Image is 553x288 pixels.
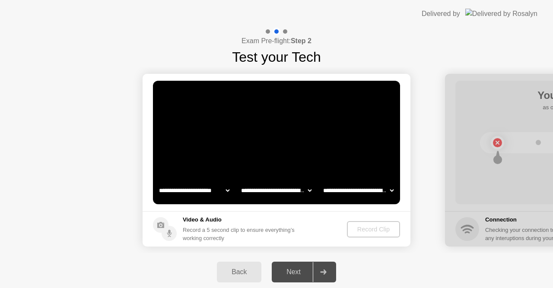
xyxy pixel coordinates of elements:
div: . . . [305,90,315,101]
button: Next [272,262,336,282]
h4: Exam Pre-flight: [242,36,311,46]
div: Record Clip [350,226,397,233]
select: Available microphones [321,182,395,199]
div: Next [274,268,313,276]
div: ! [299,90,309,101]
h1: Test your Tech [232,47,321,67]
button: Record Clip [347,221,400,237]
div: Record a 5 second clip to ensure everything’s working correctly [183,226,298,242]
div: Delivered by [422,9,460,19]
select: Available speakers [239,182,313,199]
div: Back [219,268,259,276]
button: Back [217,262,261,282]
b: Step 2 [291,37,311,44]
h5: Video & Audio [183,215,298,224]
img: Delivered by Rosalyn [465,9,537,19]
select: Available cameras [157,182,231,199]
